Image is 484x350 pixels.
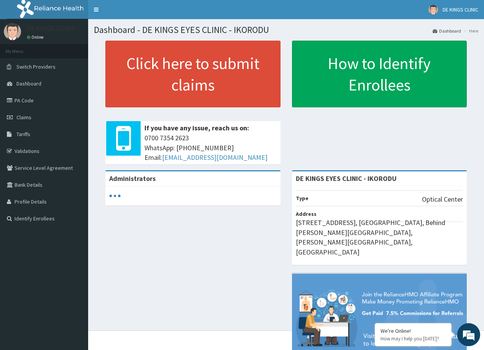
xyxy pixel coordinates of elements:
p: [STREET_ADDRESS], [GEOGRAPHIC_DATA], Behind [PERSON_NAME][GEOGRAPHIC_DATA], [PERSON_NAME][GEOGRAP... [296,218,463,257]
a: Click here to submit claims [105,41,281,107]
span: 0700 7354 2623 WhatsApp: [PHONE_NUMBER] Email: [144,133,277,163]
p: How may I help you today? [381,335,446,342]
span: Claims [16,114,31,121]
a: Online [27,35,45,40]
p: Optical Center [422,194,463,204]
p: DE KINGS CLINIC [27,25,75,32]
li: Here [462,28,478,34]
h1: Dashboard - DE KINGS EYES CLINIC - IKORODU [94,25,478,35]
span: Tariffs [16,131,30,138]
a: Dashboard [433,28,461,34]
span: DE KINGS CLINIC [443,6,478,13]
a: How to Identify Enrollees [292,41,467,107]
b: If you have any issue, reach us on: [144,123,249,132]
img: User Image [4,23,21,40]
strong: DE KINGS EYES CLINIC - IKORODU [296,174,397,183]
b: Address [296,210,317,217]
a: [EMAIL_ADDRESS][DOMAIN_NAME] [162,153,267,162]
svg: audio-loading [109,190,121,202]
span: Dashboard [16,80,41,87]
div: We're Online! [381,327,446,334]
b: Administrators [109,174,156,183]
img: User Image [428,5,438,15]
span: Switch Providers [16,63,56,70]
b: Type [296,195,308,202]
